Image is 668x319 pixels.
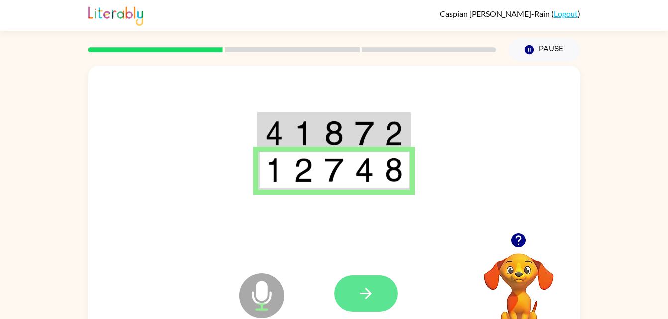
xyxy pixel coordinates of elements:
[440,9,551,18] span: Caspian [PERSON_NAME]-Rain
[385,121,403,146] img: 2
[554,9,578,18] a: Logout
[355,158,374,182] img: 4
[294,121,313,146] img: 1
[265,158,283,182] img: 1
[355,121,374,146] img: 7
[324,158,343,182] img: 7
[440,9,580,18] div: ( )
[324,121,343,146] img: 8
[508,38,580,61] button: Pause
[385,158,403,182] img: 8
[88,4,143,26] img: Literably
[265,121,283,146] img: 4
[294,158,313,182] img: 2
